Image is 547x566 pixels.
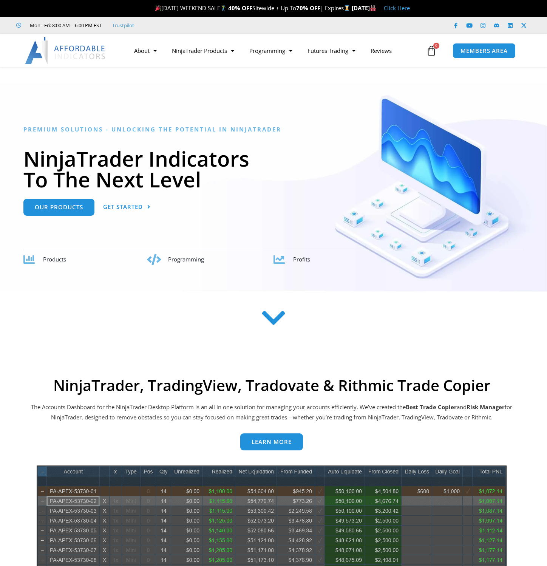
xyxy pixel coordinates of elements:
strong: 40% OFF [228,4,252,12]
nav: Menu [127,42,424,59]
a: About [127,42,164,59]
span: Profits [293,255,310,263]
a: Our Products [23,199,94,216]
b: Best Trade Copier [406,403,457,411]
span: Learn more [252,439,292,445]
a: Reviews [363,42,399,59]
span: Programming [168,255,204,263]
span: Get Started [103,204,143,210]
span: Products [43,255,66,263]
a: MEMBERS AREA [453,43,516,59]
a: NinjaTrader Products [164,42,242,59]
span: Mon - Fri: 8:00 AM – 6:00 PM EST [28,21,102,30]
h1: NinjaTrader Indicators To The Next Level [23,148,524,190]
a: Programming [242,42,300,59]
span: Our Products [35,204,83,210]
a: Trustpilot [112,21,134,30]
a: Get Started [103,199,151,216]
span: MEMBERS AREA [460,48,508,54]
strong: 70% OFF [296,4,320,12]
img: 🏌️‍♂️ [221,5,226,11]
a: Click Here [384,4,410,12]
strong: [DATE] [352,4,376,12]
span: [DATE] WEEKEND SALE Sitewide + Up To | Expires [153,4,352,12]
img: ⌛ [344,5,350,11]
img: 🎉 [155,5,161,11]
span: 0 [433,43,439,49]
p: The Accounts Dashboard for the NinjaTrader Desktop Platform is an all in one solution for managin... [30,402,513,423]
strong: Risk Manager [467,403,505,411]
img: 🏭 [370,5,376,11]
h6: Premium Solutions - Unlocking the Potential in NinjaTrader [23,126,524,133]
img: LogoAI | Affordable Indicators – NinjaTrader [25,37,106,64]
a: 0 [415,40,448,62]
a: Learn more [240,433,303,450]
a: Futures Trading [300,42,363,59]
h2: NinjaTrader, TradingView, Tradovate & Rithmic Trade Copier [30,376,513,394]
